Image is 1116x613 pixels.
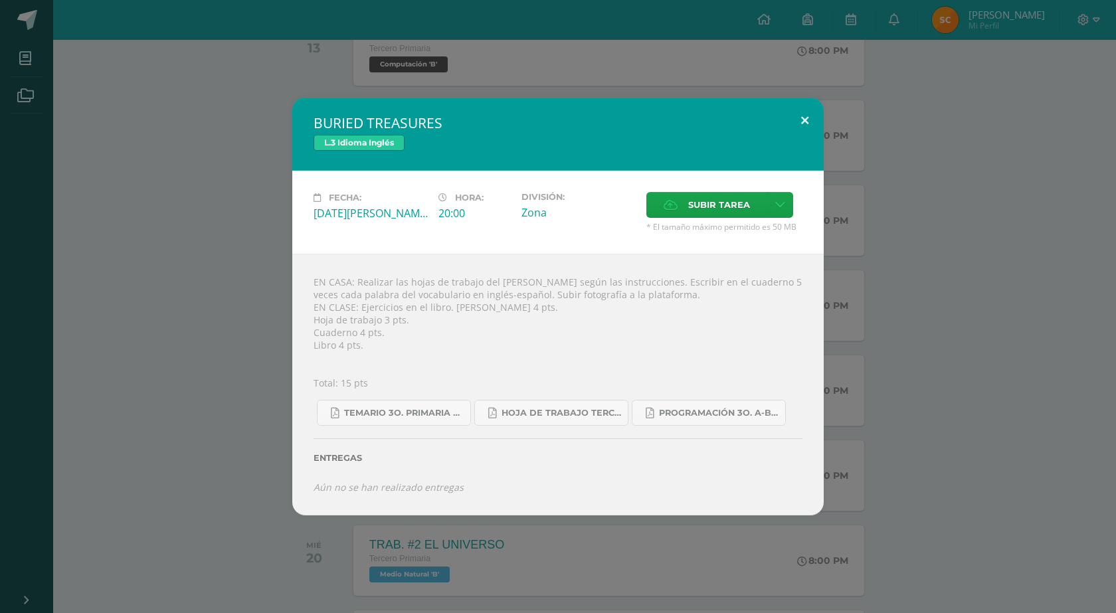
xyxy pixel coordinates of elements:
label: Entregas [314,453,802,463]
span: * El tamaño máximo permitido es 50 MB [646,221,802,232]
div: EN CASA: Realizar las hojas de trabajo del [PERSON_NAME] según las instrucciones. Escribir en el ... [292,254,824,515]
i: Aún no se han realizado entregas [314,481,464,493]
a: Temario 3o. primaria 4-2025.pdf [317,400,471,426]
div: 20:00 [438,206,511,220]
span: Subir tarea [688,193,750,217]
h2: BURIED TREASURES [314,114,802,132]
a: Programación 3o. A-B Inglés.pdf [632,400,786,426]
div: [DATE][PERSON_NAME] [314,206,428,220]
a: Hoja de trabajo TERCERO1.pdf [474,400,628,426]
span: Programación 3o. A-B Inglés.pdf [659,408,779,418]
span: Hoja de trabajo TERCERO1.pdf [502,408,621,418]
span: L.3 Idioma Inglés [314,135,405,151]
span: Fecha: [329,193,361,203]
span: Hora: [455,193,484,203]
label: División: [521,192,636,202]
button: Close (Esc) [786,98,824,143]
div: Zona [521,205,636,220]
span: Temario 3o. primaria 4-2025.pdf [344,408,464,418]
